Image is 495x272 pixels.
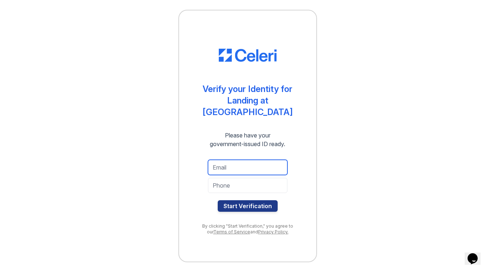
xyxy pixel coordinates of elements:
input: Email [208,160,287,175]
div: Verify your Identity for Landing at [GEOGRAPHIC_DATA] [194,83,302,118]
a: Privacy Policy. [258,229,288,234]
input: Phone [208,178,287,193]
div: By clicking "Start Verification," you agree to our and [194,223,302,235]
img: CE_Logo_Blue-a8612792a0a2168367f1c8372b55b34899dd931a85d93a1a3d3e32e68fde9ad4.png [219,49,277,62]
button: Start Verification [218,200,278,212]
a: Terms of Service [213,229,250,234]
iframe: chat widget [465,243,488,265]
div: Please have your government-issued ID ready. [197,131,298,148]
